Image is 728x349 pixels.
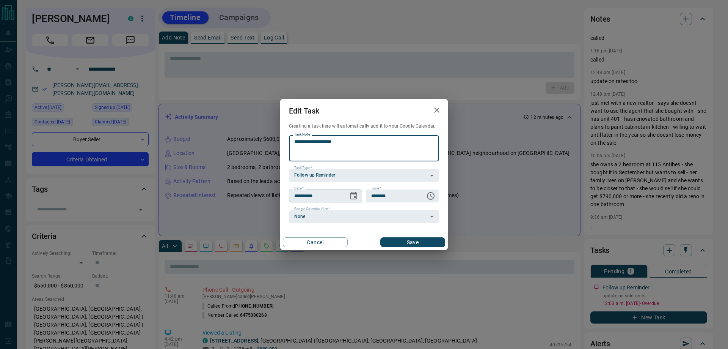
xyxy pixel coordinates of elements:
[294,186,304,191] label: Date
[371,186,381,191] label: Time
[380,237,445,247] button: Save
[423,188,438,204] button: Choose time, selected time is 12:00 AM
[294,207,331,212] label: Google Calendar Alert
[289,123,439,129] p: Creating a task here will automatically add it to your Google Calendar.
[346,188,361,204] button: Choose date, selected date is Sep 12, 2025
[294,132,310,137] label: Task Note
[280,99,328,123] h2: Edit Task
[294,166,312,171] label: Task Type
[289,210,439,223] div: None
[289,169,439,182] div: Follow up Reminder
[283,237,348,247] button: Cancel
